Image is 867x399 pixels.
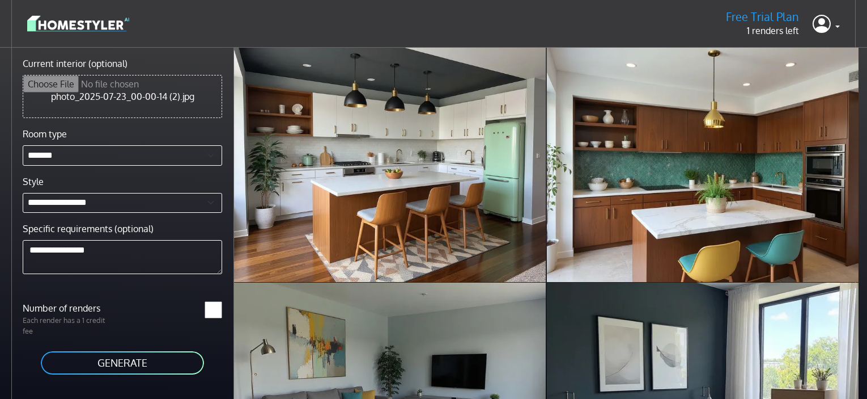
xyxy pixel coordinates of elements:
label: Specific requirements (optional) [23,222,154,236]
p: Each render has a 1 credit fee [16,315,122,337]
label: Room type [23,127,67,141]
label: Style [23,175,44,188]
label: Current interior (optional) [23,57,127,70]
label: Number of renders [16,301,122,315]
button: GENERATE [40,350,205,376]
h5: Free Trial Plan [726,10,799,24]
p: 1 renders left [726,24,799,37]
img: logo-3de290ba35641baa71223ecac5eacb59cb85b4c7fdf211dc9aaecaaee71ea2f8.svg [27,14,129,33]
